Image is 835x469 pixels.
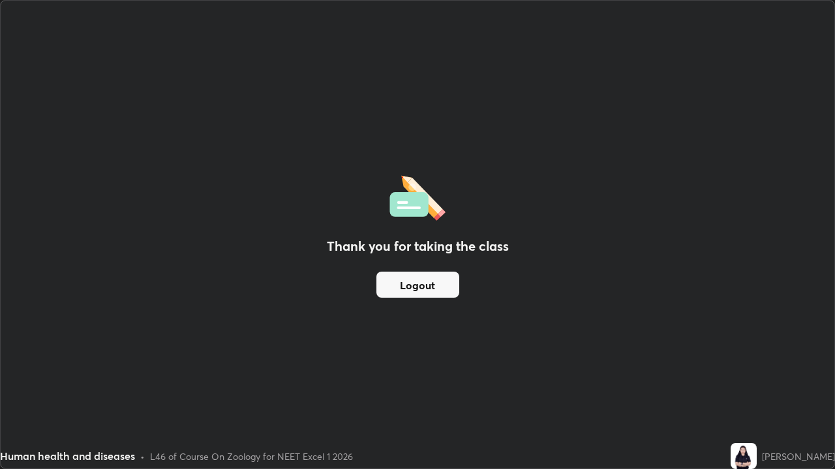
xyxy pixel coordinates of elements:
[150,449,353,463] div: L46 of Course On Zoology for NEET Excel 1 2026
[762,449,835,463] div: [PERSON_NAME]
[376,272,459,298] button: Logout
[140,449,145,463] div: •
[327,236,509,256] h2: Thank you for taking the class
[389,171,446,221] img: offlineFeedback.1438e8b3.svg
[731,443,757,469] img: 4fd67fc5b94046ecb744cb31cfcc79ad.jpg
